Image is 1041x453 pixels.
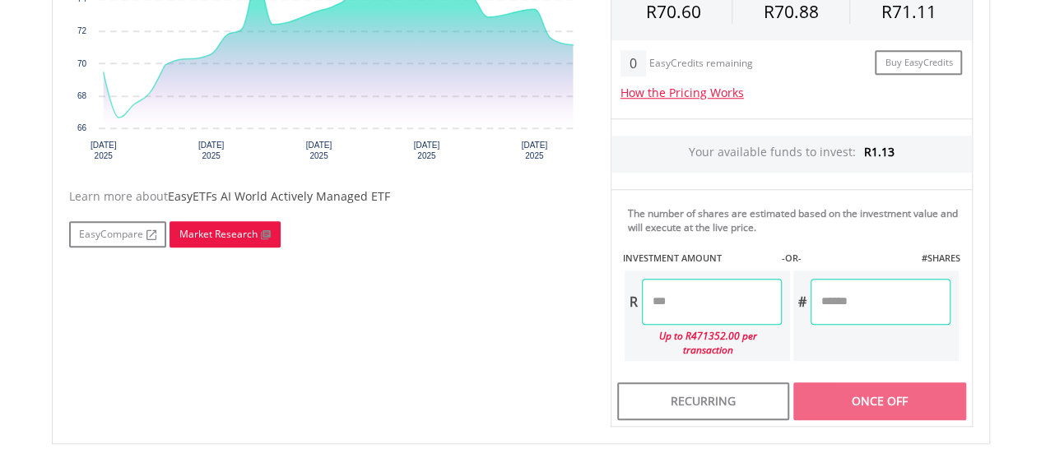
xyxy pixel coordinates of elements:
[305,141,332,160] text: [DATE] 2025
[521,141,547,160] text: [DATE] 2025
[198,141,224,160] text: [DATE] 2025
[864,144,895,159] span: R1.13
[69,221,166,247] a: EasyCompare
[623,252,722,265] label: INVESTMENT AMOUNT
[77,123,86,132] text: 66
[90,141,116,160] text: [DATE] 2025
[620,85,744,100] a: How the Pricing Works
[793,279,811,325] div: #
[620,50,646,76] div: 0
[168,188,390,204] span: EasyETFs AI World Actively Managed ETF
[77,26,86,35] text: 72
[413,141,439,160] text: [DATE] 2025
[611,136,972,173] div: Your available funds to invest:
[69,188,586,205] div: Learn more about
[921,252,960,265] label: #SHARES
[628,206,965,234] div: The number of shares are estimated based on the investment value and will execute at the live price.
[170,221,281,247] a: Market Research
[625,325,782,361] div: Up to R471352.00 per transaction
[875,50,962,76] a: Buy EasyCredits
[781,252,801,265] label: -OR-
[649,58,753,72] div: EasyCredits remaining
[77,91,86,100] text: 68
[793,382,965,420] div: Once Off
[617,382,789,420] div: Recurring
[77,59,86,68] text: 70
[625,279,642,325] div: R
